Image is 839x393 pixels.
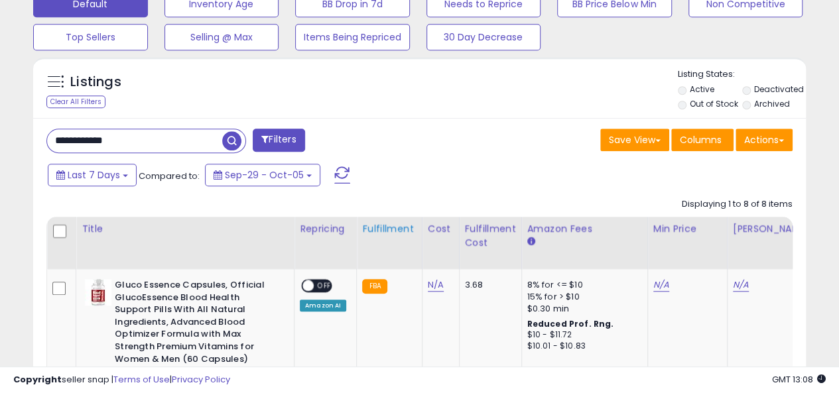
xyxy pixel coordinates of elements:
[48,164,137,186] button: Last 7 Days
[362,222,416,236] div: Fulfillment
[300,222,351,236] div: Repricing
[465,222,516,250] div: Fulfillment Cost
[689,98,738,109] label: Out of Stock
[70,73,121,91] h5: Listings
[736,129,793,151] button: Actions
[13,373,62,386] strong: Copyright
[225,168,304,182] span: Sep-29 - Oct-05
[754,84,804,95] label: Deactivated
[527,318,614,329] b: Reduced Prof. Rng.
[300,300,346,311] div: Amazon AI
[772,373,826,386] span: 2025-10-13 13:08 GMT
[527,291,637,303] div: 15% for > $10
[362,279,387,294] small: FBA
[428,222,454,236] div: Cost
[733,278,749,292] a: N/A
[115,279,276,368] b: Gluco Essence Capsules, Official GlucoEssence Blood Health Support Pills With All Natural Ingredi...
[82,222,289,236] div: Title
[253,129,304,152] button: Filters
[671,129,734,151] button: Columns
[527,222,642,236] div: Amazon Fees
[426,24,541,50] button: 30 Day Decrease
[527,303,637,315] div: $0.30 min
[680,133,722,146] span: Columns
[85,279,111,306] img: 41G+wJCJSjL._SL40_.jpg
[139,170,200,182] span: Compared to:
[689,84,714,95] label: Active
[33,24,148,50] button: Top Sellers
[68,168,120,182] span: Last 7 Days
[314,280,335,292] span: OFF
[164,24,279,50] button: Selling @ Max
[113,373,170,386] a: Terms of Use
[13,374,230,386] div: seller snap | |
[527,236,535,248] small: Amazon Fees.
[678,68,806,81] p: Listing States:
[527,329,637,341] div: $10 - $11.72
[653,278,669,292] a: N/A
[527,279,637,291] div: 8% for <= $10
[682,198,793,211] div: Displaying 1 to 8 of 8 items
[527,341,637,352] div: $10.01 - $10.83
[733,222,812,236] div: [PERSON_NAME]
[205,164,320,186] button: Sep-29 - Oct-05
[465,279,511,291] div: 3.68
[172,373,230,386] a: Privacy Policy
[754,98,790,109] label: Archived
[600,129,669,151] button: Save View
[46,95,105,108] div: Clear All Filters
[428,278,444,292] a: N/A
[295,24,410,50] button: Items Being Repriced
[653,222,722,236] div: Min Price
